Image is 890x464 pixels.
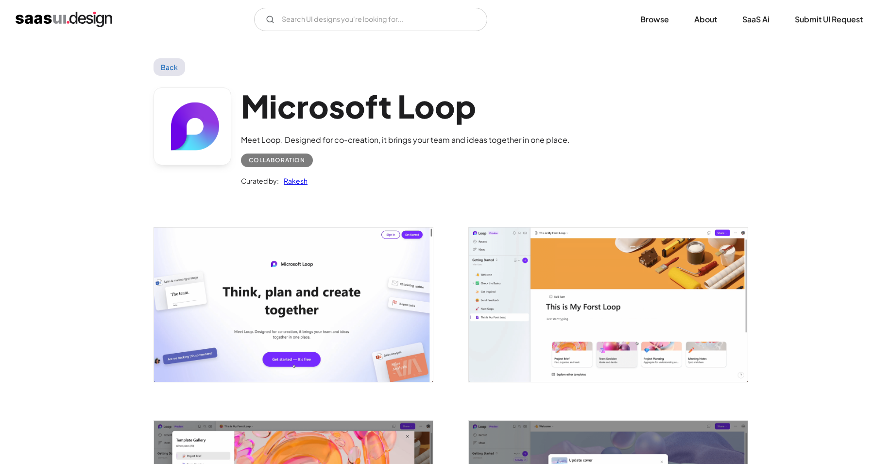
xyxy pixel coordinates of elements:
[683,9,729,30] a: About
[241,134,570,146] div: Meet Loop. Designed for co-creation, it brings your team and ideas together in one place.
[241,175,279,187] div: Curated by:
[783,9,874,30] a: Submit UI Request
[241,87,570,125] h1: Microsoft Loop
[279,175,308,187] a: Rakesh
[254,8,487,31] input: Search UI designs you're looking for...
[154,58,185,76] a: Back
[731,9,781,30] a: SaaS Ai
[254,8,487,31] form: Email Form
[249,155,305,166] div: Collaboration
[16,12,112,27] a: home
[469,227,748,382] a: open lightbox
[154,227,433,382] a: open lightbox
[469,227,748,382] img: 641bcfa1362b21e38e1697d5_Microsoft%20Loop%20-%20First%20Loop.png
[629,9,681,30] a: Browse
[154,227,433,382] img: 641bcfa2200c82cd933b5672_Microsoft%20Loop%20-%20Home%20Screen.png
